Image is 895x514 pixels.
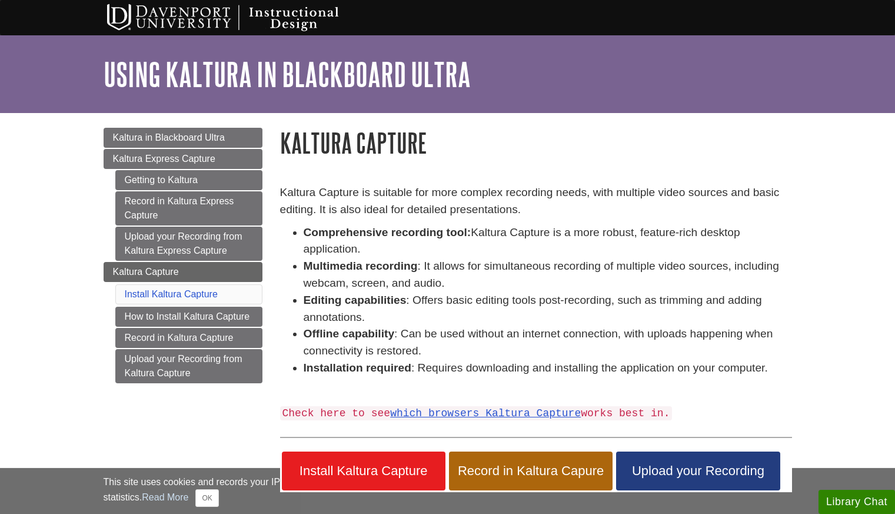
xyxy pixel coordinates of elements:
li: Kaltura Capture is a more robust, feature-rich desktop application. [304,224,792,258]
li: : Offers basic editing tools post-recording, such as trimming and adding annotations. [304,292,792,326]
strong: Multimedia recording [304,260,418,272]
a: Kaltura Capture [104,262,262,282]
a: Upload your Recording from Kaltura Capture [115,349,262,383]
span: Kaltura Express Capture [113,154,215,164]
strong: Installation required [304,362,411,374]
p: Kaltura Capture is suitable for more complex recording needs, with multiple video sources and bas... [280,184,792,218]
strong: Editing capabilities [304,294,407,306]
span: Kaltura Capture [113,267,179,277]
button: Library Chat [819,490,895,514]
a: Record in Kaltura Capure [449,452,613,490]
a: Install Kaltura Capture [282,452,445,490]
a: Upload your Recording from Kaltura Express Capture [115,227,262,261]
a: Upload your Recording [616,452,780,490]
a: Read More [142,492,188,502]
strong: Offline capability [304,327,395,340]
li: : Can be used without an internet connection, with uploads happening when connectivity is restored. [304,326,792,360]
a: How to Install Kaltura Capture [115,307,262,327]
div: This site uses cookies and records your IP address for usage statistics. Additionally, we use Goo... [104,475,792,507]
span: Record in Kaltura Capure [458,463,604,479]
button: Close [195,489,218,507]
span: Upload your Recording [625,463,771,479]
h1: Kaltura Capture [280,128,792,158]
div: Guide Page Menu [104,128,262,383]
span: Install Kaltura Capture [291,463,437,479]
a: Record in Kaltura Capture [115,328,262,348]
a: Install Kaltura Capture [125,289,218,299]
li: : It allows for simultaneous recording of multiple video sources, including webcam, screen, and a... [304,258,792,292]
a: Kaltura Express Capture [104,149,262,169]
a: Kaltura in Blackboard Ultra [104,128,262,148]
a: Using Kaltura in Blackboard Ultra [104,56,471,92]
code: Check here to see works best in. [280,406,673,420]
img: Davenport University Instructional Design [98,3,380,32]
strong: Comprehensive recording tool: [304,226,471,238]
a: Getting to Kaltura [115,170,262,190]
a: Record in Kaltura Express Capture [115,191,262,226]
li: : Requires downloading and installing the application on your computer. [304,360,792,377]
a: which browsers Kaltura Capture [390,407,581,419]
span: Kaltura in Blackboard Ultra [113,132,225,142]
